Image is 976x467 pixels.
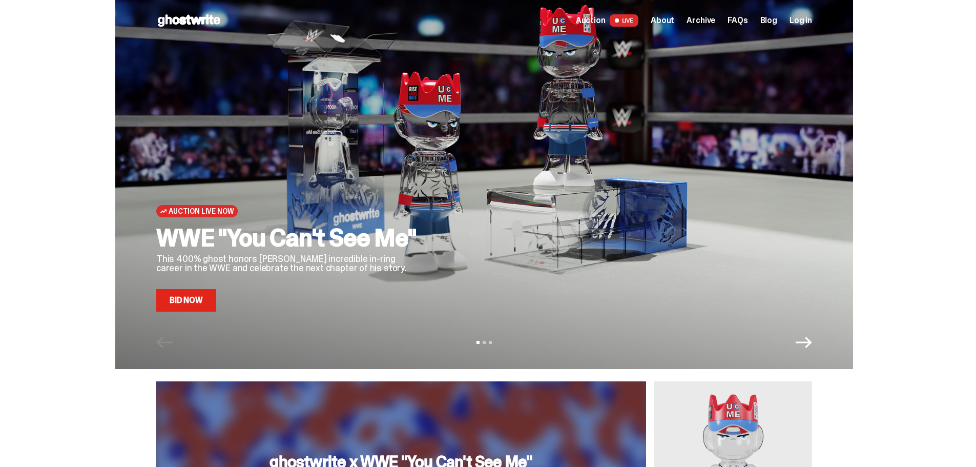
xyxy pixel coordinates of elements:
[483,341,486,344] button: View slide 2
[796,334,812,351] button: Next
[790,16,812,25] a: Log in
[760,16,777,25] a: Blog
[156,226,423,250] h2: WWE "You Can't See Me"
[576,16,606,25] span: Auction
[489,341,492,344] button: View slide 3
[156,254,423,273] p: This 400% ghost honors [PERSON_NAME] incredible in-ring career in the WWE and celebrate the next ...
[651,16,674,25] a: About
[169,207,234,215] span: Auction Live Now
[728,16,747,25] a: FAQs
[610,14,639,27] span: LIVE
[576,14,638,27] a: Auction LIVE
[476,341,480,344] button: View slide 1
[156,289,216,312] a: Bid Now
[687,16,715,25] a: Archive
